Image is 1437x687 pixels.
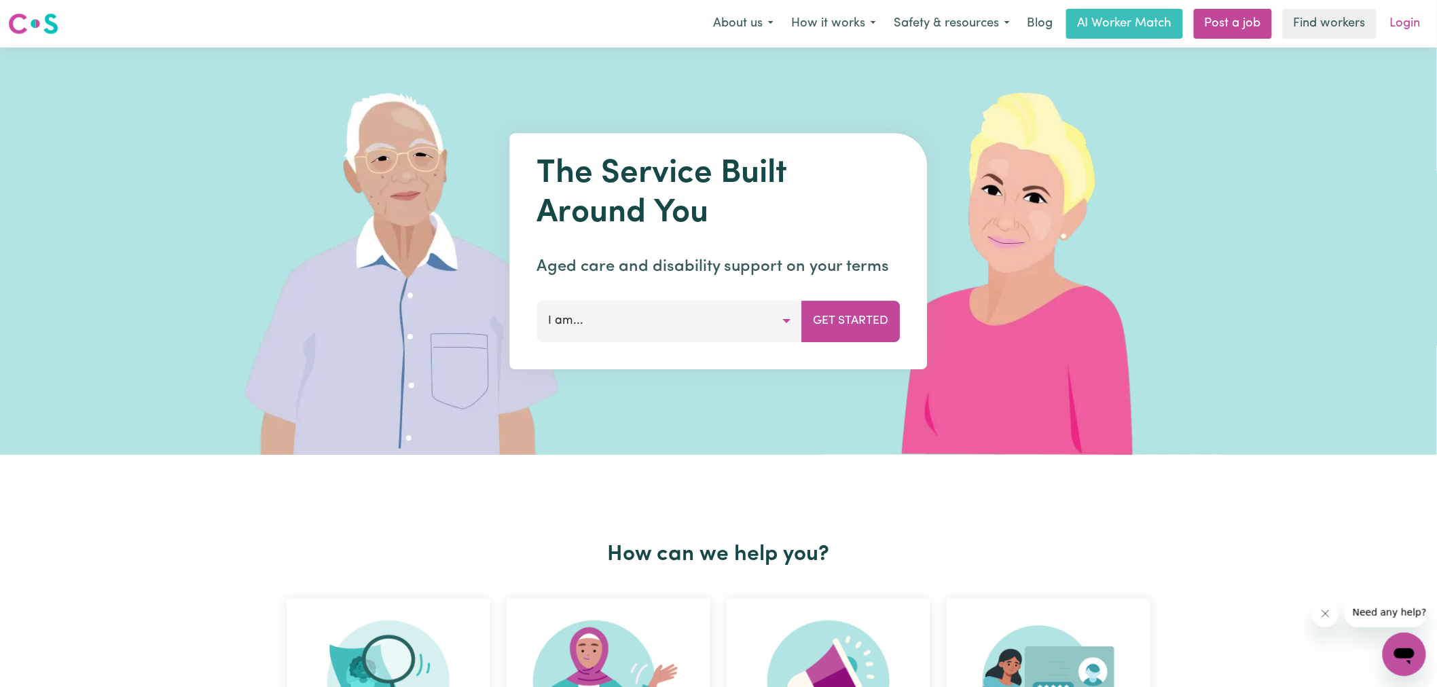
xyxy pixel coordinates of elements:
a: Post a job [1194,9,1272,39]
a: Find workers [1283,9,1377,39]
img: Careseekers logo [8,12,58,36]
iframe: Message from company [1345,597,1426,627]
button: How it works [782,10,885,38]
button: I am... [537,301,803,341]
button: Get Started [802,301,901,341]
button: Safety & resources [885,10,1019,38]
span: Need any help? [8,10,82,20]
button: About us [704,10,782,38]
p: Aged care and disability support on your terms [537,255,901,279]
iframe: Close message [1312,600,1339,627]
a: AI Worker Match [1066,9,1183,39]
a: Careseekers logo [8,8,58,39]
a: Blog [1019,9,1061,39]
a: Login [1382,9,1429,39]
h1: The Service Built Around You [537,155,901,233]
iframe: Button to launch messaging window [1383,633,1426,676]
h2: How can we help you? [278,542,1159,568]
